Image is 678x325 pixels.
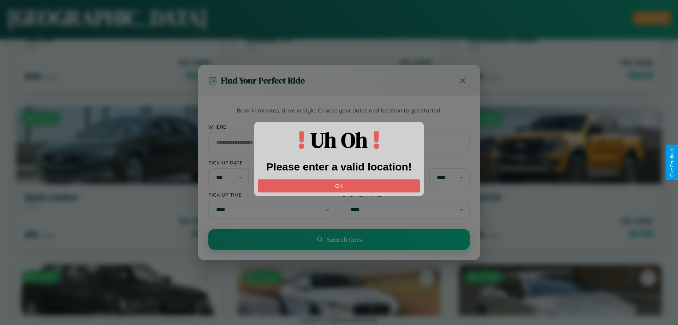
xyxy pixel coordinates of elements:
label: Where [208,124,470,130]
label: Pick-up Date [208,159,335,166]
label: Drop-off Date [343,159,470,166]
h3: Find Your Perfect Ride [221,75,305,86]
p: Book in minutes, drive in style. Choose your dates and location to get started. [208,106,470,115]
label: Drop-off Time [343,192,470,198]
span: Search Cars [327,236,362,243]
label: Pick-up Time [208,192,335,198]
